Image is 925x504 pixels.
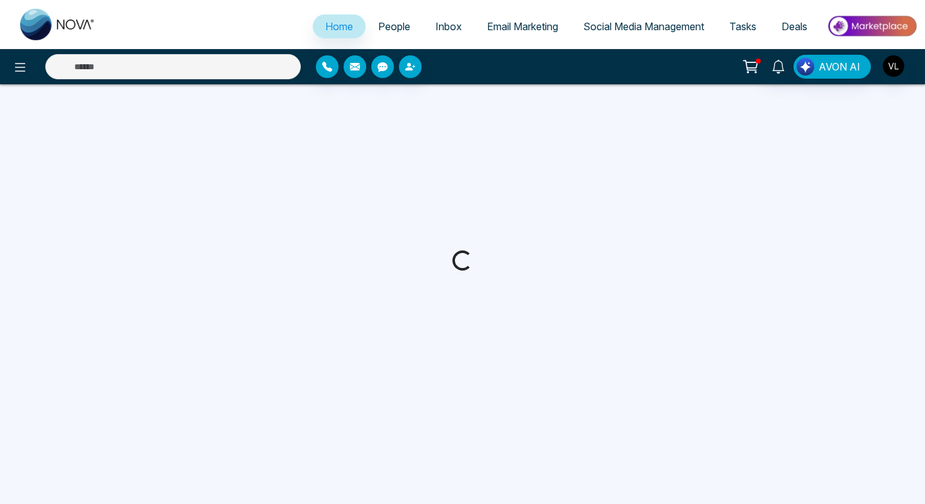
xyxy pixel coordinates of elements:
a: Deals [769,14,820,38]
a: People [366,14,423,38]
span: Home [325,20,353,33]
a: Home [313,14,366,38]
a: Tasks [717,14,769,38]
span: Social Media Management [583,20,704,33]
a: Inbox [423,14,474,38]
span: AVON AI [819,59,860,74]
button: AVON AI [793,55,871,79]
span: Deals [782,20,807,33]
a: Email Marketing [474,14,571,38]
span: Email Marketing [487,20,558,33]
a: Social Media Management [571,14,717,38]
span: Inbox [435,20,462,33]
img: User Avatar [883,55,904,77]
span: People [378,20,410,33]
img: Market-place.gif [826,12,917,40]
span: Tasks [729,20,756,33]
img: Lead Flow [797,58,814,76]
img: Nova CRM Logo [20,9,96,40]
